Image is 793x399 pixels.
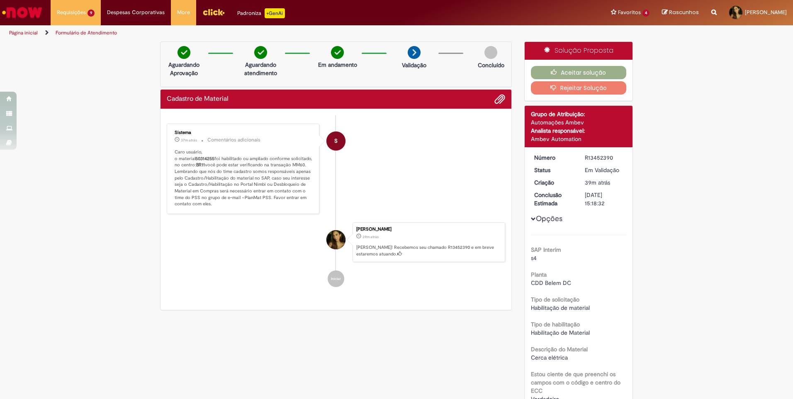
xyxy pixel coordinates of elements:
img: check-circle-green.png [178,46,190,59]
div: Analista responsável: [531,127,627,135]
img: click_logo_yellow_360x200.png [202,6,225,18]
h2: Cadastro de Material Histórico de tíquete [167,95,229,103]
b: Planta [531,271,547,278]
img: ServiceNow [1,4,44,21]
div: Sistema [175,130,313,135]
div: [PERSON_NAME] [356,227,501,232]
img: img-circle-grey.png [484,46,497,59]
img: check-circle-green.png [254,46,267,59]
span: Rascunhos [669,8,699,16]
div: Em Validação [585,166,623,174]
dt: Conclusão Estimada [528,191,579,207]
div: [DATE] 15:18:32 [585,191,623,207]
span: CDD Belem DC [531,279,571,287]
p: Em andamento [318,61,357,69]
b: Tipo de solicitação [531,296,579,303]
span: S [334,131,338,151]
span: 9 [88,10,95,17]
b: 50314255 [195,156,214,162]
a: Rascunhos [662,9,699,17]
div: R13452390 [585,153,623,162]
span: Habilitação de material [531,304,590,311]
b: BR11 [196,162,205,168]
div: 27/08/2025 13:18:26 [585,178,623,187]
span: Habilitação de Material [531,329,590,336]
p: Concluído [478,61,504,69]
p: +GenAi [265,8,285,18]
span: 39m atrás [362,234,379,239]
button: Aceitar solução [531,66,627,79]
div: Grupo de Atribuição: [531,110,627,118]
span: Requisições [57,8,86,17]
small: Comentários adicionais [207,136,260,144]
img: check-circle-green.png [331,46,344,59]
time: 27/08/2025 13:18:26 [362,234,379,239]
b: SAP Interim [531,246,561,253]
button: Adicionar anexos [494,94,505,105]
b: Descrição do Material [531,345,588,353]
span: s4 [531,254,537,262]
div: Automações Ambev [531,118,627,127]
span: Cerca elétrica [531,354,568,361]
div: Fernanda Dos Santos Lobato [326,230,345,249]
time: 27/08/2025 13:18:26 [585,179,610,186]
a: Página inicial [9,29,38,36]
time: 27/08/2025 13:19:58 [181,138,197,143]
div: Ambev Automation [531,135,627,143]
span: More [177,8,190,17]
dt: Criação [528,178,579,187]
dt: Status [528,166,579,174]
ul: Histórico de tíquete [167,115,505,295]
b: Estou ciente de que preenchi os campos com o código e centro do ECC [531,370,620,394]
span: [PERSON_NAME] [745,9,787,16]
p: [PERSON_NAME]! Recebemos seu chamado R13452390 e em breve estaremos atuando. [356,244,501,257]
span: 4 [642,10,649,17]
button: Rejeitar Solução [531,81,627,95]
p: Aguardando atendimento [241,61,281,77]
li: Fernanda Dos Santos Lobato [167,222,505,262]
span: Despesas Corporativas [107,8,165,17]
a: Formulário de Atendimento [56,29,117,36]
p: Validação [402,61,426,69]
b: Tipo de habilitação [531,321,580,328]
p: Caro usuário, o material foi habilitado ou ampliado conforme solicitado, no centro: você pode est... [175,149,313,207]
span: 39m atrás [585,179,610,186]
div: System [326,131,345,151]
ul: Trilhas de página [6,25,523,41]
span: 37m atrás [181,138,197,143]
div: Solução Proposta [525,42,633,60]
img: arrow-next.png [408,46,421,59]
div: Padroniza [237,8,285,18]
dt: Número [528,153,579,162]
span: Favoritos [618,8,641,17]
p: Aguardando Aprovação [164,61,204,77]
